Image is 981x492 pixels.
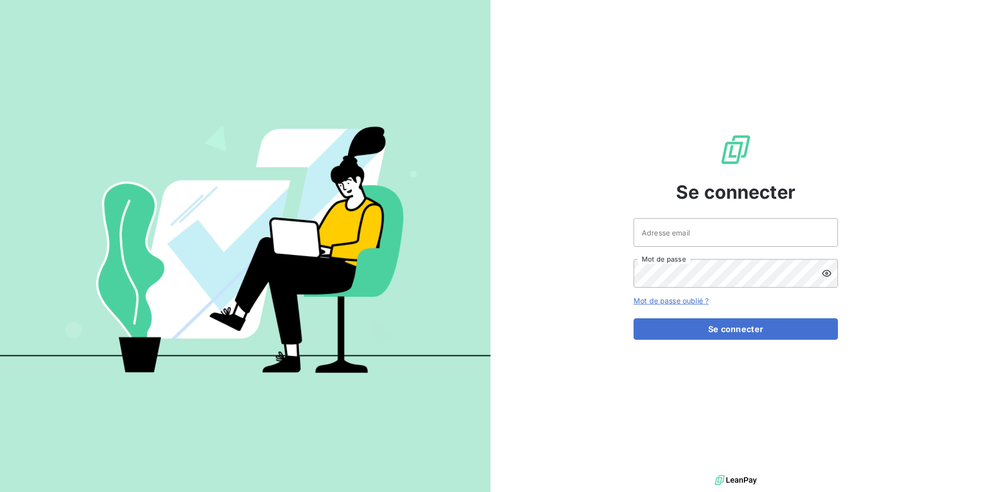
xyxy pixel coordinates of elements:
[719,133,752,166] img: Logo LeanPay
[634,318,838,340] button: Se connecter
[634,218,838,247] input: placeholder
[676,178,796,206] span: Se connecter
[634,296,709,305] a: Mot de passe oublié ?
[715,473,757,488] img: logo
